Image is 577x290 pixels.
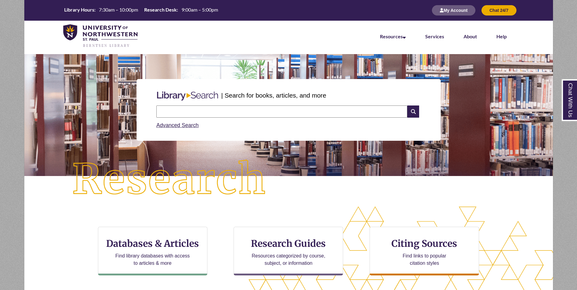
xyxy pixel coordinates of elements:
h3: Databases & Articles [103,238,202,249]
i: Search [407,105,419,118]
th: Research Desk: [142,6,179,13]
button: Chat 24/7 [481,5,516,16]
button: My Account [432,5,475,16]
img: UNWSP Library Logo [63,24,138,48]
a: Advanced Search [156,122,199,128]
th: Library Hours: [62,6,96,13]
a: Services [425,33,444,39]
a: Databases & Articles Find library databases with access to articles & more [98,227,207,275]
table: Hours Today [62,6,221,14]
a: Hours Today [62,6,221,15]
a: Resources [380,33,406,39]
a: My Account [432,8,475,13]
p: Find links to popular citation styles [395,252,454,267]
p: Find library databases with access to articles & more [113,252,192,267]
a: Help [496,33,507,39]
span: 9:00am – 5:00pm [182,7,218,12]
a: Chat 24/7 [481,8,516,13]
img: Research [50,138,288,221]
a: Citing Sources Find links to popular citation styles [370,227,479,275]
p: Resources categorized by course, subject, or information [249,252,328,267]
p: | Search for books, articles, and more [221,91,326,100]
a: Research Guides Resources categorized by course, subject, or information [234,227,343,275]
span: 7:30am – 10:00pm [99,7,138,12]
img: Libary Search [154,89,221,103]
a: About [464,33,477,39]
h3: Research Guides [239,238,338,249]
h3: Citing Sources [388,238,462,249]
